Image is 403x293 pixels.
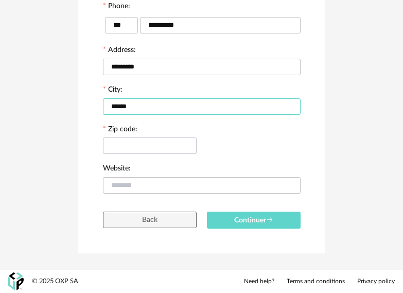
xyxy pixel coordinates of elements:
[32,277,78,286] div: © 2025 OXP SA
[142,216,157,223] span: Back
[103,165,131,174] label: Website:
[103,126,137,135] label: Zip code:
[207,212,301,229] button: Continuer
[103,86,122,95] label: City:
[287,278,345,286] a: Terms and conditions
[234,217,273,224] span: Continuer
[8,272,24,290] img: OXP
[103,46,136,56] label: Address:
[103,3,130,12] label: Phone:
[357,278,395,286] a: Privacy policy
[244,278,274,286] a: Need help?
[103,212,197,228] button: Back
